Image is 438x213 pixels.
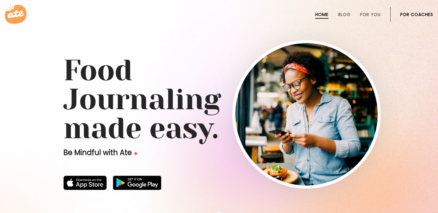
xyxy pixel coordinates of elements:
[113,176,161,190] img: badge-download-google.png
[360,12,381,17] a: For You
[235,43,378,186] img: home-hero-img-rounded.png
[63,148,232,157] p: Be Mindful with Ate
[338,12,351,17] a: Blog
[63,176,107,190] img: badge-download-apple.svg
[315,12,328,17] a: Home
[400,12,433,17] a: For Coaches
[63,56,375,143] h1: Food Journaling made easy.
